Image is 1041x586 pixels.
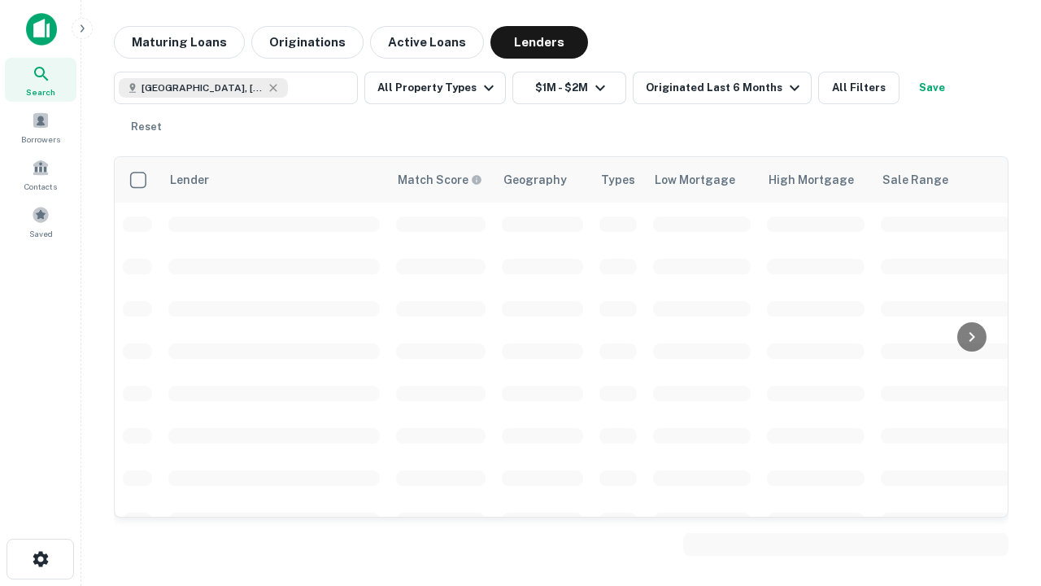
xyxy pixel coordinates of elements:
div: Lender [170,170,209,190]
div: Originated Last 6 Months [646,78,804,98]
th: Low Mortgage [645,157,759,203]
div: Geography [503,170,567,190]
span: [GEOGRAPHIC_DATA], [GEOGRAPHIC_DATA], [GEOGRAPHIC_DATA] [142,81,264,95]
button: Save your search to get updates of matches that match your search criteria. [906,72,958,104]
div: Sale Range [882,170,948,190]
th: High Mortgage [759,157,873,203]
iframe: Chat Widget [960,456,1041,534]
th: Lender [160,157,388,203]
a: Borrowers [5,105,76,149]
h6: Match Score [398,171,479,189]
div: Capitalize uses an advanced AI algorithm to match your search with the best lender. The match sco... [398,171,482,189]
button: Active Loans [370,26,484,59]
a: Saved [5,199,76,243]
div: High Mortgage [769,170,854,190]
button: Originated Last 6 Months [633,72,812,104]
th: Sale Range [873,157,1019,203]
button: All Filters [818,72,899,104]
span: Contacts [24,180,57,193]
button: Originations [251,26,364,59]
button: All Property Types [364,72,506,104]
button: Lenders [490,26,588,59]
a: Contacts [5,152,76,196]
div: Types [601,170,635,190]
span: Borrowers [21,133,60,146]
img: capitalize-icon.png [26,13,57,46]
th: Types [591,157,645,203]
th: Capitalize uses an advanced AI algorithm to match your search with the best lender. The match sco... [388,157,494,203]
th: Geography [494,157,591,203]
a: Search [5,58,76,102]
button: Maturing Loans [114,26,245,59]
span: Search [26,85,55,98]
span: Saved [29,227,53,240]
button: $1M - $2M [512,72,626,104]
button: Reset [120,111,172,143]
div: Low Mortgage [655,170,735,190]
